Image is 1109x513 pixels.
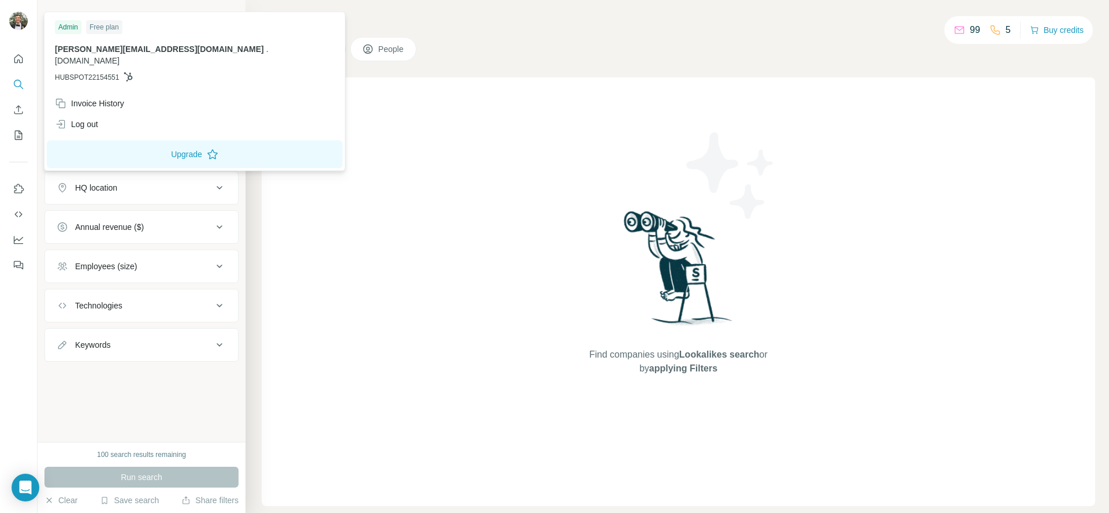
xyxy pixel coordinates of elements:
button: Enrich CSV [9,99,28,120]
img: Avatar [9,12,28,30]
button: Employees (size) [45,252,238,280]
button: Upgrade [47,140,343,168]
div: Invoice History [55,98,124,109]
span: [PERSON_NAME][EMAIL_ADDRESS][DOMAIN_NAME] [55,44,264,54]
button: Buy credits [1030,22,1084,38]
div: Open Intercom Messenger [12,474,39,501]
img: Surfe Illustration - Stars [679,124,783,228]
span: Find companies using or by [586,348,771,376]
div: Annual revenue ($) [75,221,144,233]
button: Clear [44,495,77,506]
div: Log out [55,118,98,130]
div: Keywords [75,339,110,351]
button: Save search [100,495,159,506]
button: Dashboard [9,229,28,250]
p: 5 [1006,23,1011,37]
img: Surfe Illustration - Woman searching with binoculars [619,208,739,337]
button: Use Surfe on LinkedIn [9,179,28,199]
div: Technologies [75,300,122,311]
div: 100 search results remaining [97,449,186,460]
button: HQ location [45,174,238,202]
span: [DOMAIN_NAME] [55,56,120,65]
span: applying Filters [649,363,717,373]
div: New search [44,10,81,21]
span: HUBSPOT22154551 [55,72,119,83]
button: My lists [9,125,28,146]
h4: Search [262,14,1095,30]
p: 99 [970,23,980,37]
button: Use Surfe API [9,204,28,225]
button: Technologies [45,292,238,319]
div: Free plan [86,20,122,34]
button: Keywords [45,331,238,359]
span: . [266,44,269,54]
button: Share filters [181,495,239,506]
button: Hide [201,7,245,24]
button: Feedback [9,255,28,276]
div: HQ location [75,182,117,194]
button: Annual revenue ($) [45,213,238,241]
button: Search [9,74,28,95]
div: Admin [55,20,81,34]
button: Quick start [9,49,28,69]
div: Employees (size) [75,261,137,272]
span: People [378,43,405,55]
span: Lookalikes search [679,350,760,359]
